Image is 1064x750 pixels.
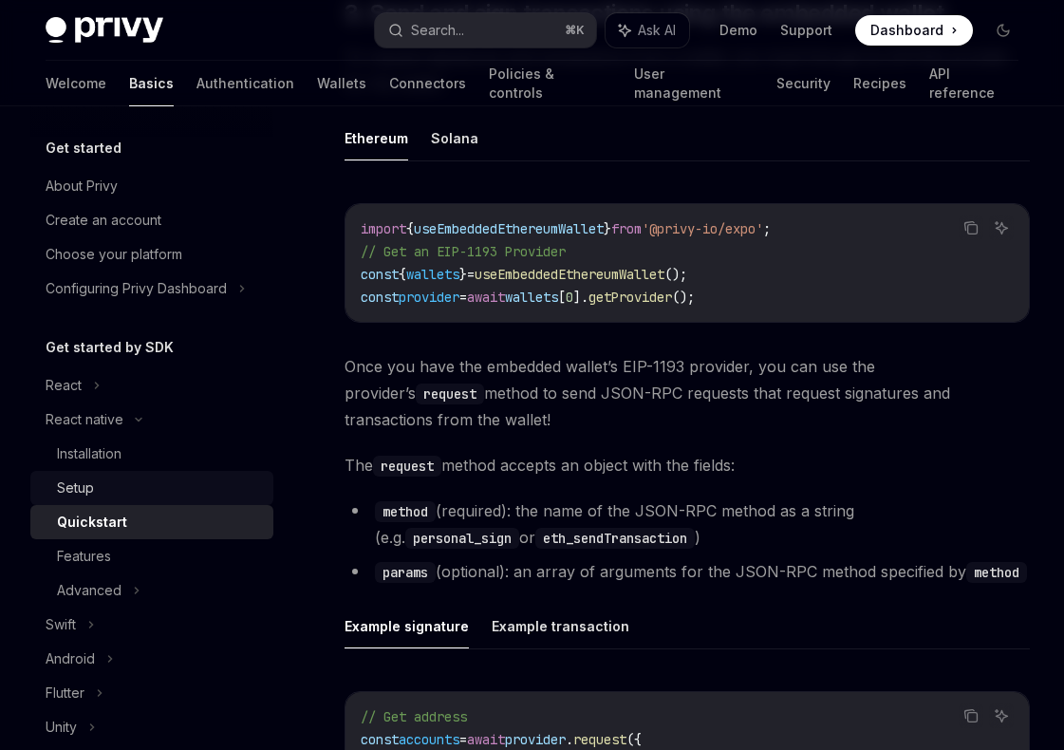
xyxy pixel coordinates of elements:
[129,61,174,106] a: Basics
[46,137,121,159] h5: Get started
[30,471,273,505] a: Setup
[558,289,566,306] span: [
[361,266,399,283] span: const
[467,266,475,283] span: =
[30,539,273,573] a: Features
[361,243,566,260] span: // Get an EIP-1193 Provider
[46,408,123,431] div: React native
[929,61,1018,106] a: API reference
[345,452,1030,478] span: The method accepts an object with the fields:
[46,613,76,636] div: Swift
[459,289,467,306] span: =
[30,505,273,539] a: Quickstart
[46,647,95,670] div: Android
[345,558,1030,585] li: (optional): an array of arguments for the JSON-RPC method specified by
[573,289,588,306] span: ].
[604,220,611,237] span: }
[345,604,469,648] button: Example signature
[855,15,973,46] a: Dashboard
[196,61,294,106] a: Authentication
[57,579,121,602] div: Advanced
[46,277,227,300] div: Configuring Privy Dashboard
[626,731,642,748] span: ({
[46,374,82,397] div: React
[361,708,467,725] span: // Get address
[414,220,604,237] span: useEmbeddedEthereumWallet
[399,266,406,283] span: {
[375,13,596,47] button: Search...⌘K
[46,716,77,739] div: Unity
[375,501,436,522] code: method
[361,731,399,748] span: const
[361,289,399,306] span: const
[664,266,687,283] span: ();
[853,61,906,106] a: Recipes
[780,21,832,40] a: Support
[30,437,273,471] a: Installation
[776,61,831,106] a: Security
[406,220,414,237] span: {
[535,528,695,549] code: eth_sendTransaction
[375,562,436,583] code: params
[57,477,94,499] div: Setup
[475,266,664,283] span: useEmbeddedEthereumWallet
[566,289,573,306] span: 0
[988,15,1018,46] button: Toggle dark mode
[606,13,689,47] button: Ask AI
[345,353,1030,433] span: Once you have the embedded wallet’s EIP-1193 provider, you can use the provider’s method to send ...
[459,266,467,283] span: }
[966,562,1027,583] code: method
[467,731,505,748] span: await
[373,456,441,477] code: request
[459,731,467,748] span: =
[345,116,408,160] button: Ethereum
[46,336,174,359] h5: Get started by SDK
[416,384,484,404] code: request
[489,61,611,106] a: Policies & controls
[57,511,127,534] div: Quickstart
[505,289,558,306] span: wallets
[361,220,406,237] span: import
[870,21,943,40] span: Dashboard
[638,21,676,40] span: Ask AI
[588,289,672,306] span: getProvider
[30,237,273,272] a: Choose your platform
[399,289,459,306] span: provider
[573,731,626,748] span: request
[389,61,466,106] a: Connectors
[46,209,161,232] div: Create an account
[634,61,755,106] a: User management
[317,61,366,106] a: Wallets
[57,442,121,465] div: Installation
[46,175,118,197] div: About Privy
[406,266,459,283] span: wallets
[46,17,163,44] img: dark logo
[399,731,459,748] span: accounts
[405,528,519,549] code: personal_sign
[492,604,629,648] button: Example transaction
[959,703,983,728] button: Copy the contents from the code block
[57,545,111,568] div: Features
[46,682,84,704] div: Flutter
[672,289,695,306] span: ();
[30,203,273,237] a: Create an account
[611,220,642,237] span: from
[467,289,505,306] span: await
[565,23,585,38] span: ⌘ K
[411,19,464,42] div: Search...
[46,61,106,106] a: Welcome
[345,497,1030,551] li: (required): the name of the JSON-RPC method as a string (e.g. or )
[989,703,1014,728] button: Ask AI
[431,116,478,160] button: Solana
[566,731,573,748] span: .
[642,220,763,237] span: '@privy-io/expo'
[30,169,273,203] a: About Privy
[989,216,1014,240] button: Ask AI
[959,216,983,240] button: Copy the contents from the code block
[719,21,757,40] a: Demo
[763,220,771,237] span: ;
[46,243,182,266] div: Choose your platform
[505,731,566,748] span: provider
